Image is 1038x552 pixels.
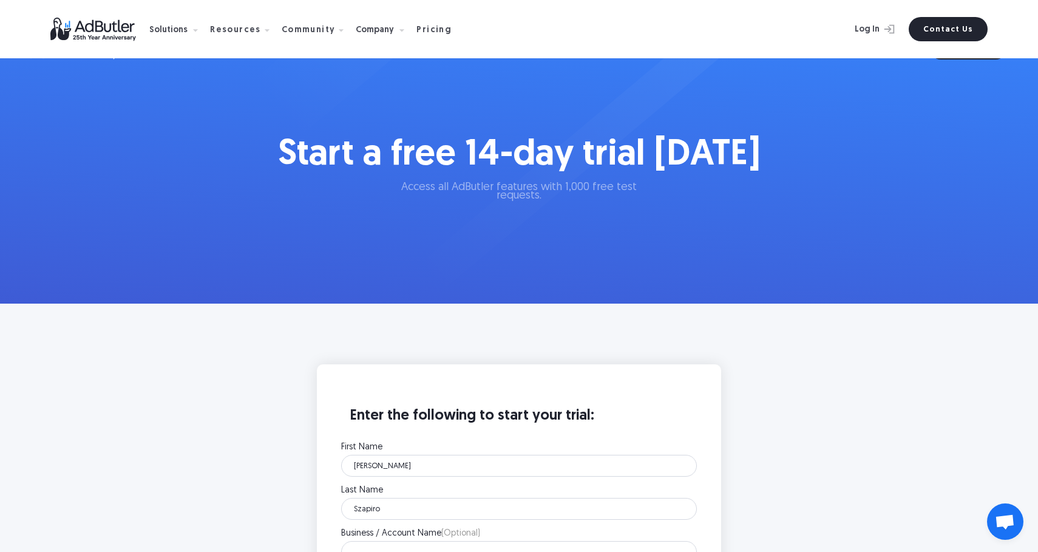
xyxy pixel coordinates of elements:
[987,503,1023,540] div: Open chat
[909,17,988,41] a: Contact Us
[149,10,208,49] div: Solutions
[416,24,461,35] a: Pricing
[356,26,394,35] div: Company
[274,134,764,177] h1: Start a free 14-day trial [DATE]
[282,26,336,35] div: Community
[341,407,697,437] h3: Enter the following to start your trial:
[341,443,697,452] label: First Name
[356,10,414,49] div: Company
[382,183,656,200] p: Access all AdButler features with 1,000 free test requests.
[210,10,279,49] div: Resources
[416,26,452,35] div: Pricing
[282,10,354,49] div: Community
[823,17,901,41] a: Log In
[441,529,480,538] span: (Optional)
[149,26,188,35] div: Solutions
[210,26,261,35] div: Resources
[341,530,697,538] label: Business / Account Name
[341,486,697,495] label: Last Name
